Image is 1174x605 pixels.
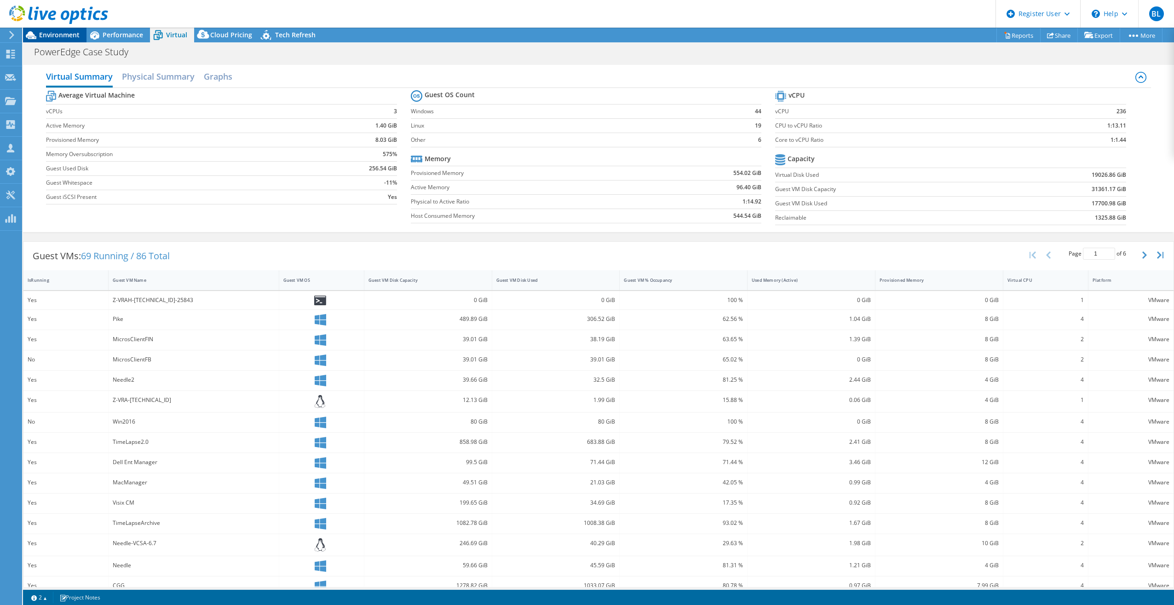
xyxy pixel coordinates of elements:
div: 32.5 GiB [496,375,616,385]
div: 4 [1007,581,1084,591]
div: 4 GiB [880,560,999,570]
label: Guest iSCSI Present [46,192,313,202]
b: 19 [755,121,761,130]
div: VMware [1093,417,1169,427]
div: VMware [1093,314,1169,324]
div: 1278.82 GiB [368,581,488,591]
b: Capacity [788,154,815,163]
div: VMware [1093,457,1169,467]
div: Z-VRAH-[TECHNICAL_ID]-25843 [113,295,274,305]
div: 2 [1007,355,1084,365]
div: 7.99 GiB [880,581,999,591]
label: Guest Whitespace [46,178,313,187]
div: 17.35 % [624,498,743,508]
div: 4 [1007,457,1084,467]
div: 39.01 GiB [368,334,488,344]
div: Guest VM Name [113,277,263,283]
b: 544.54 GiB [733,211,761,221]
div: MacManager [113,477,274,488]
div: 0 GiB [752,355,871,365]
div: 1.21 GiB [752,560,871,570]
div: 93.02 % [624,518,743,528]
div: 29.63 % [624,538,743,548]
span: Environment [39,30,80,39]
div: 8 GiB [880,334,999,344]
div: Yes [28,295,104,305]
div: VMware [1093,355,1169,365]
div: 4 [1007,477,1084,488]
div: 100 % [624,295,743,305]
label: Virtual Disk Used [775,170,1005,180]
div: Platform [1093,277,1158,283]
div: 62.56 % [624,314,743,324]
div: 40.29 GiB [496,538,616,548]
div: 39.66 GiB [368,375,488,385]
h2: Virtual Summary [46,67,113,87]
div: Needle2 [113,375,274,385]
a: Export [1077,28,1120,42]
div: Yes [28,395,104,405]
div: 71.44 % [624,457,743,467]
span: BL [1149,6,1164,21]
div: 306.52 GiB [496,314,616,324]
div: IsRunning [28,277,93,283]
div: 39.01 GiB [368,355,488,365]
div: 8 GiB [880,355,999,365]
span: Performance [103,30,143,39]
b: 1:1.44 [1111,135,1126,145]
b: -11% [384,178,397,187]
div: 3.46 GiB [752,457,871,467]
div: Yes [28,437,104,447]
div: Provisioned Memory [880,277,988,283]
span: 69 Running / 86 Total [81,250,170,262]
b: vCPU [788,91,805,100]
b: Memory [425,154,451,163]
input: jump to page [1083,248,1115,260]
label: Provisioned Memory [411,169,660,178]
div: 63.65 % [624,334,743,344]
label: Reclaimable [775,213,1005,222]
div: 71.44 GiB [496,457,616,467]
label: Windows [411,107,730,116]
div: VMware [1093,375,1169,385]
div: 0 GiB [368,295,488,305]
b: 575% [383,150,397,159]
a: More [1120,28,1162,42]
div: 80.78 % [624,581,743,591]
div: 683.88 GiB [496,437,616,447]
div: Needle-VCSA-6.7 [113,538,274,548]
div: TimeLapseArchive [113,518,274,528]
div: 4 [1007,560,1084,570]
b: 236 [1116,107,1126,116]
div: 2.44 GiB [752,375,871,385]
h2: Physical Summary [122,67,195,86]
div: 0 GiB [752,417,871,427]
div: MicrosClientFB [113,355,274,365]
div: 1.04 GiB [752,314,871,324]
b: 1325.88 GiB [1095,213,1126,222]
div: 4 [1007,314,1084,324]
div: 12 GiB [880,457,999,467]
div: 0 GiB [752,295,871,305]
div: No [28,417,104,427]
div: 42.05 % [624,477,743,488]
div: 1008.38 GiB [496,518,616,528]
span: 6 [1123,250,1126,257]
div: 489.89 GiB [368,314,488,324]
div: 4 [1007,437,1084,447]
b: 1.40 GiB [375,121,397,130]
div: No [28,355,104,365]
div: 0.92 GiB [752,498,871,508]
div: VMware [1093,334,1169,344]
label: vCPUs [46,107,313,116]
div: 49.51 GiB [368,477,488,488]
div: 0 GiB [496,295,616,305]
div: CGG [113,581,274,591]
label: Active Memory [46,121,313,130]
b: Guest OS Count [425,90,475,99]
b: Average Virtual Machine [58,91,135,100]
div: Yes [28,518,104,528]
div: Yes [28,538,104,548]
div: 1.67 GiB [752,518,871,528]
div: 45.59 GiB [496,560,616,570]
